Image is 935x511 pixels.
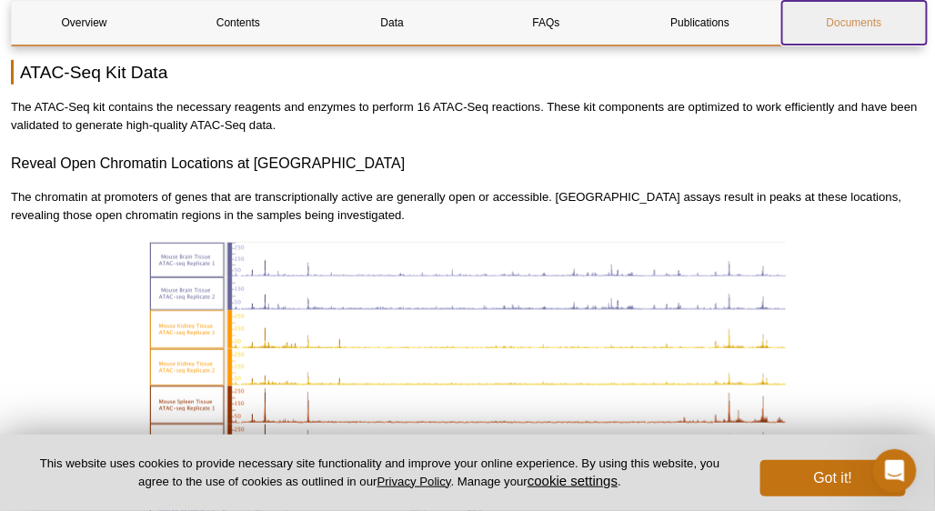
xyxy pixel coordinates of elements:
p: The chromatin at promoters of genes that are transcriptionally active are generally open or acces... [11,188,924,225]
a: Privacy Policy [377,475,451,488]
h3: Reveal Open Chromatin Locations at [GEOGRAPHIC_DATA] [11,153,924,175]
a: Documents [782,1,927,45]
h2: ATAC-Seq Kit Data [11,60,924,85]
button: Got it! [760,460,906,496]
a: FAQs [474,1,618,45]
a: Contents [166,1,310,45]
button: cookie settings [528,473,618,488]
p: The ATAC-Seq kit contains the necessary reagents and enzymes to perform 16 ATAC-Seq reactions. Th... [11,98,924,135]
a: Overview [12,1,156,45]
a: Data [320,1,465,45]
p: This website uses cookies to provide necessary site functionality and improve your online experie... [29,456,730,490]
iframe: Intercom live chat [873,449,917,493]
a: Publications [628,1,772,45]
